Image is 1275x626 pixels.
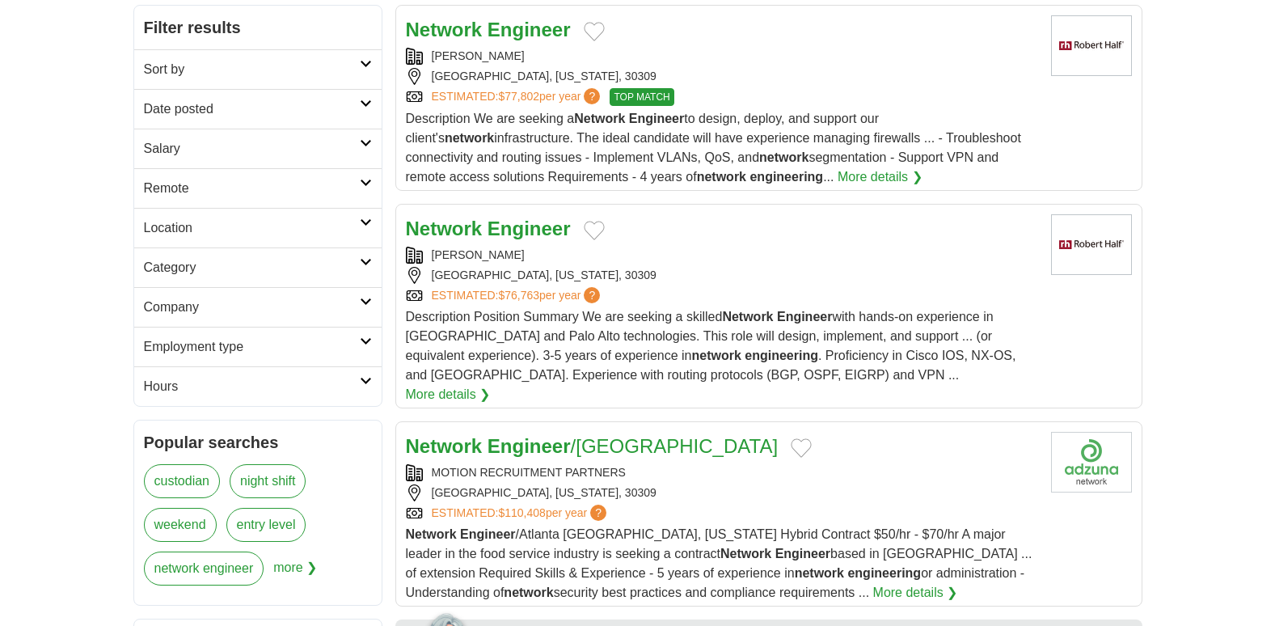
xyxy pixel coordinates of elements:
strong: Engineer [460,527,515,541]
strong: network [795,566,844,580]
span: $77,802 [498,90,539,103]
img: Company logo [1051,432,1132,493]
strong: Network [406,19,483,40]
a: Network Engineer/[GEOGRAPHIC_DATA] [406,435,779,457]
a: More details ❯ [873,583,958,603]
a: ESTIMATED:$77,802per year? [432,88,604,106]
button: Add to favorite jobs [584,22,605,41]
button: Add to favorite jobs [791,438,812,458]
strong: Network [574,112,625,125]
a: More details ❯ [838,167,922,187]
strong: engineering [847,566,921,580]
h2: Hours [144,377,360,396]
strong: network [691,349,741,362]
div: MOTION RECRUITMENT PARTNERS [406,464,1038,481]
strong: Engineer [488,218,571,239]
span: Description We are seeking a to design, deploy, and support our client's infrastructure. The idea... [406,112,1021,184]
span: Description Position Summary We are seeking a skilled with hands-on experience in [GEOGRAPHIC_DAT... [406,310,1016,382]
a: Salary [134,129,382,168]
h2: Remote [144,179,360,198]
span: ? [590,505,606,521]
h2: Category [144,258,360,277]
strong: Engineer [777,310,832,324]
strong: Engineer [775,547,830,560]
span: $76,763 [498,289,539,302]
div: [GEOGRAPHIC_DATA], [US_STATE], 30309 [406,267,1038,284]
strong: Network [720,547,771,560]
a: Network Engineer [406,19,571,40]
a: ESTIMATED:$76,763per year? [432,287,604,304]
strong: engineering [749,170,823,184]
a: Date posted [134,89,382,129]
strong: Engineer [488,19,571,40]
a: Network Engineer [406,218,571,239]
a: Company [134,287,382,327]
strong: Network [406,527,457,541]
strong: network [759,150,808,164]
strong: Engineer [488,435,571,457]
a: Hours [134,366,382,406]
span: $110,408 [498,506,545,519]
div: [GEOGRAPHIC_DATA], [US_STATE], 30309 [406,68,1038,85]
span: ? [584,287,600,303]
a: [PERSON_NAME] [432,49,525,62]
a: [PERSON_NAME] [432,248,525,261]
strong: Network [722,310,773,324]
strong: Network [406,218,483,239]
span: ? [584,88,600,104]
span: /Atlanta [GEOGRAPHIC_DATA], [US_STATE] Hybrid Contract $50/hr - $70/hr A major leader in the food... [406,527,1032,599]
h2: Date posted [144,99,360,119]
img: Robert Half logo [1051,214,1132,275]
button: Add to favorite jobs [584,221,605,240]
a: night shift [230,464,306,498]
a: ESTIMATED:$110,408per year? [432,505,610,522]
a: weekend [144,508,217,542]
a: Location [134,208,382,247]
h2: Salary [144,139,360,159]
h2: Filter results [134,6,382,49]
strong: Network [406,435,483,457]
a: Sort by [134,49,382,89]
span: TOP MATCH [610,88,673,106]
strong: network [445,131,494,145]
h2: Sort by [144,60,360,79]
strong: engineering [745,349,818,362]
a: Remote [134,168,382,208]
a: Category [134,247,382,287]
strong: network [504,586,553,599]
strong: Engineer [629,112,684,125]
a: More details ❯ [406,385,491,404]
h2: Popular searches [144,430,372,455]
a: entry level [226,508,306,542]
a: custodian [144,464,221,498]
h2: Employment type [144,337,360,357]
a: Employment type [134,327,382,366]
h2: Company [144,298,360,317]
img: Robert Half logo [1051,15,1132,76]
a: network engineer [144,552,264,586]
span: more ❯ [273,552,317,595]
div: [GEOGRAPHIC_DATA], [US_STATE], 30309 [406,484,1038,501]
strong: network [697,170,746,184]
h2: Location [144,218,360,238]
